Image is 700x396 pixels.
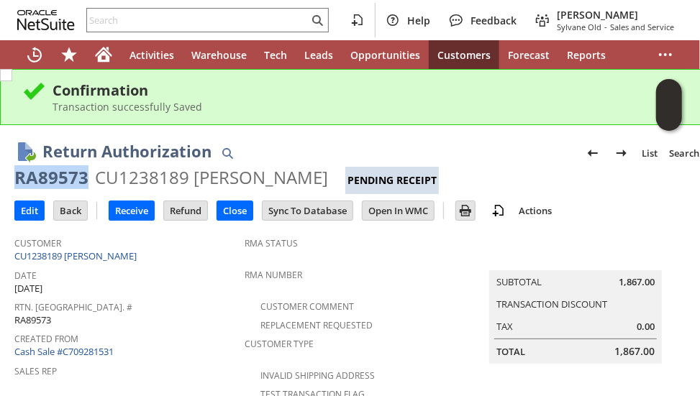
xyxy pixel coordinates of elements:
span: Reports [567,48,606,62]
div: CU1238189 [PERSON_NAME] [95,166,328,189]
div: Confirmation [53,80,697,100]
a: Recent Records [17,40,52,69]
span: Sales and Service [610,22,674,32]
a: Invalid Shipping Address [260,369,375,382]
span: Opportunities [350,48,420,62]
a: Customer Type [245,338,314,350]
a: Sales Rep [14,365,57,377]
a: Customer Comment [260,300,354,313]
span: Tech [264,48,287,62]
svg: Recent Records [26,46,43,63]
iframe: Click here to launch Oracle Guided Learning Help Panel [656,79,682,131]
span: 1,867.00 [614,344,655,359]
a: Reports [558,40,614,69]
span: Feedback [471,14,517,27]
a: Forecast [499,40,558,69]
a: Date [14,270,37,282]
div: Shortcuts [52,40,86,69]
span: Help [407,14,430,27]
a: RMA Number [245,269,302,281]
input: Back [54,201,87,220]
a: Warehouse [183,40,255,69]
a: Rtn. [GEOGRAPHIC_DATA]. # [14,301,132,313]
a: List [636,142,663,165]
span: [PERSON_NAME] [557,8,674,22]
a: Leads [296,40,342,69]
div: RA89573 [14,166,88,189]
a: Tax [496,320,513,333]
a: Replacement Requested [260,319,373,331]
a: Created From [14,333,78,345]
a: Transaction Discount [496,298,607,310]
svg: Shortcuts [60,46,78,63]
img: Print [457,202,474,219]
div: More menus [648,40,683,69]
span: 0.00 [637,320,655,333]
a: Actions [513,204,558,217]
input: Print [456,201,475,220]
span: Oracle Guided Learning Widget. To move around, please hold and drag [656,106,682,132]
span: Forecast [508,48,550,62]
a: Subtotal [496,275,542,288]
a: Customer [14,237,61,249]
svg: Search [309,11,326,29]
input: Refund [164,201,207,220]
img: Next [613,144,630,162]
span: - [604,22,607,32]
input: Open In WMC [363,201,434,220]
input: Edit [15,201,44,220]
a: Customers [429,40,499,69]
a: Total [496,345,525,358]
input: Receive [109,201,154,220]
img: Quick Find [219,144,236,162]
span: Warehouse [191,48,247,62]
input: Search [87,11,309,29]
a: Home [86,40,121,69]
svg: Home [95,46,112,63]
a: Opportunities [342,40,429,69]
span: Customers [437,48,491,62]
span: Leads [304,48,333,62]
svg: logo [17,10,75,30]
div: Pending Receipt [345,167,439,194]
h1: Return Authorization [42,139,212,163]
img: Previous [584,144,601,162]
div: Transaction successfully Saved [53,100,697,114]
span: [DATE] [14,282,42,295]
img: add-record.svg [490,202,507,219]
input: Sync To Database [263,201,353,220]
a: CU1238189 [PERSON_NAME] [14,249,140,262]
a: Tech [255,40,296,69]
caption: Summary [489,247,662,270]
span: Activities [129,48,174,62]
input: Close [217,201,253,220]
span: RA89573 [14,313,51,327]
span: 1,867.00 [619,275,655,289]
a: RMA Status [245,237,298,249]
a: Cash Sale #C709281531 [14,345,114,358]
a: Activities [121,40,183,69]
span: Sylvane Old [557,22,601,32]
